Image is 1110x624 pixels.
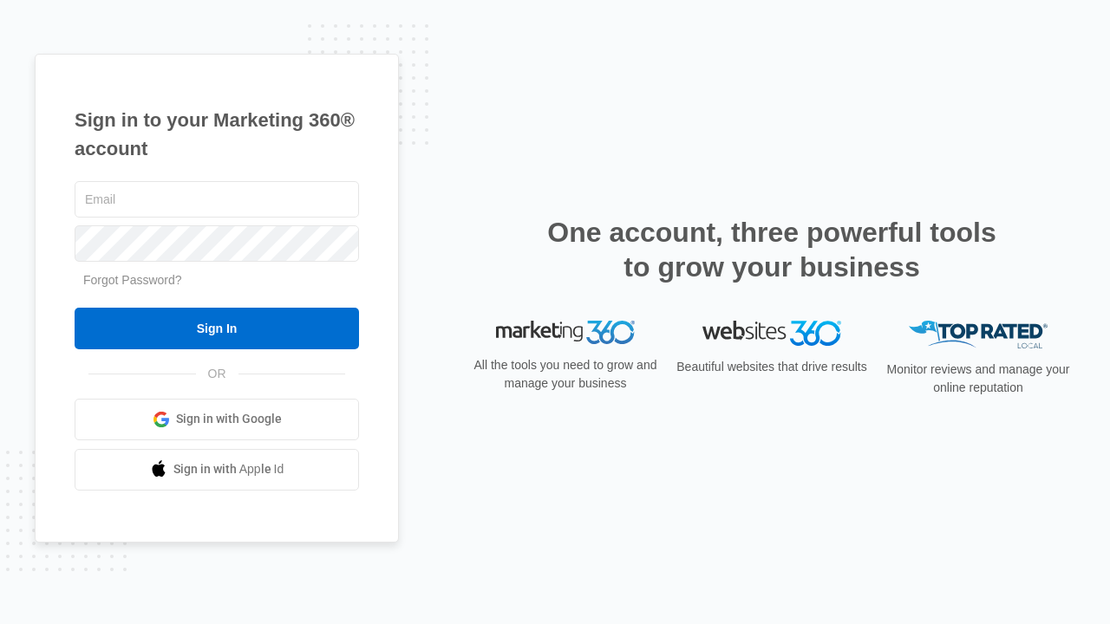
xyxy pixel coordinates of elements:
[496,321,635,345] img: Marketing 360
[75,449,359,491] a: Sign in with Apple Id
[909,321,1048,349] img: Top Rated Local
[468,356,663,393] p: All the tools you need to grow and manage your business
[75,308,359,349] input: Sign In
[83,273,182,287] a: Forgot Password?
[675,358,869,376] p: Beautiful websites that drive results
[173,460,284,478] span: Sign in with Apple Id
[75,399,359,440] a: Sign in with Google
[702,321,841,346] img: Websites 360
[196,365,238,383] span: OR
[881,361,1075,397] p: Monitor reviews and manage your online reputation
[75,106,359,163] h1: Sign in to your Marketing 360® account
[176,410,282,428] span: Sign in with Google
[542,215,1002,284] h2: One account, three powerful tools to grow your business
[75,181,359,218] input: Email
